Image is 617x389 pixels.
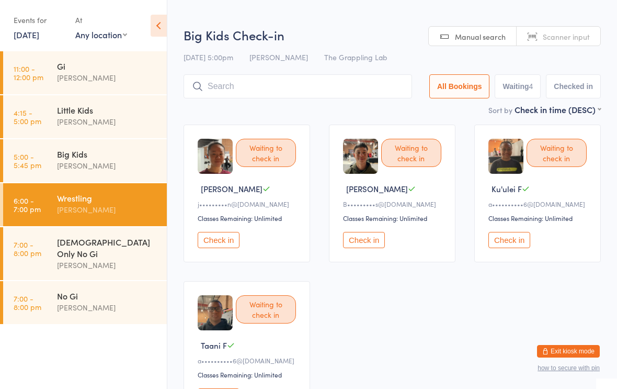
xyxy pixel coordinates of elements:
img: image1746696097.png [198,139,233,174]
span: The Grappling Lab [324,52,387,62]
div: Check in time (DESC) [515,104,601,115]
div: Classes Remaining: Unlimited [343,214,444,223]
span: Taani F [201,340,227,351]
div: Gi [57,60,158,72]
time: 6:00 - 7:00 pm [14,196,41,213]
button: Check in [488,232,530,248]
img: image1756874517.png [343,139,378,174]
div: At [75,12,127,29]
span: Scanner input [543,31,590,42]
div: Events for [14,12,65,29]
time: 7:00 - 8:00 pm [14,240,41,257]
a: [DATE] [14,29,39,40]
div: Big Kids [57,148,158,160]
label: Sort by [488,105,512,115]
span: [PERSON_NAME] [346,183,408,194]
span: Ku'ulei F [492,183,522,194]
time: 4:15 - 5:00 pm [14,108,41,125]
h2: Big Kids Check-in [184,26,601,43]
button: Waiting4 [495,74,541,98]
button: Check in [198,232,239,248]
div: a••••••••••6@[DOMAIN_NAME] [198,356,299,365]
a: 4:15 -5:00 pmLittle Kids[PERSON_NAME] [3,95,167,138]
div: [PERSON_NAME] [57,259,158,271]
span: [DATE] 5:00pm [184,52,233,62]
time: 5:00 - 5:45 pm [14,152,41,169]
div: Waiting to check in [381,139,441,167]
button: Checked in [546,74,601,98]
time: 7:00 - 8:00 pm [14,294,41,311]
span: Manual search [455,31,506,42]
div: Waiting to check in [236,139,296,167]
div: 4 [529,82,533,91]
a: 6:00 -7:00 pmWrestling[PERSON_NAME] [3,183,167,226]
div: Waiting to check in [527,139,587,167]
button: All Bookings [429,74,490,98]
span: [PERSON_NAME] [249,52,308,62]
div: B•••••••••s@[DOMAIN_NAME] [343,199,444,208]
div: [PERSON_NAME] [57,116,158,128]
img: image1751961880.png [198,295,233,330]
div: a••••••••••6@[DOMAIN_NAME] [488,199,590,208]
div: [PERSON_NAME] [57,302,158,314]
span: [PERSON_NAME] [201,183,262,194]
div: Classes Remaining: Unlimited [198,370,299,379]
time: 11:00 - 12:00 pm [14,64,43,81]
button: how to secure with pin [538,364,600,372]
a: 11:00 -12:00 pmGi[PERSON_NAME] [3,51,167,94]
a: 7:00 -8:00 pm[DEMOGRAPHIC_DATA] Only No Gi[PERSON_NAME] [3,227,167,280]
div: Any location [75,29,127,40]
input: Search [184,74,412,98]
div: Wrestling [57,192,158,204]
a: 5:00 -5:45 pmBig Kids[PERSON_NAME] [3,139,167,182]
button: Exit kiosk mode [537,345,600,358]
div: No Gi [57,290,158,302]
button: Check in [343,232,385,248]
div: [PERSON_NAME] [57,72,158,84]
div: Waiting to check in [236,295,296,324]
div: [DEMOGRAPHIC_DATA] Only No Gi [57,236,158,259]
img: image1752278428.png [488,139,523,174]
div: [PERSON_NAME] [57,204,158,216]
div: [PERSON_NAME] [57,160,158,172]
div: j•••••••••n@[DOMAIN_NAME] [198,199,299,208]
a: 7:00 -8:00 pmNo Gi[PERSON_NAME] [3,281,167,324]
div: Little Kids [57,104,158,116]
div: Classes Remaining: Unlimited [198,214,299,223]
div: Classes Remaining: Unlimited [488,214,590,223]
